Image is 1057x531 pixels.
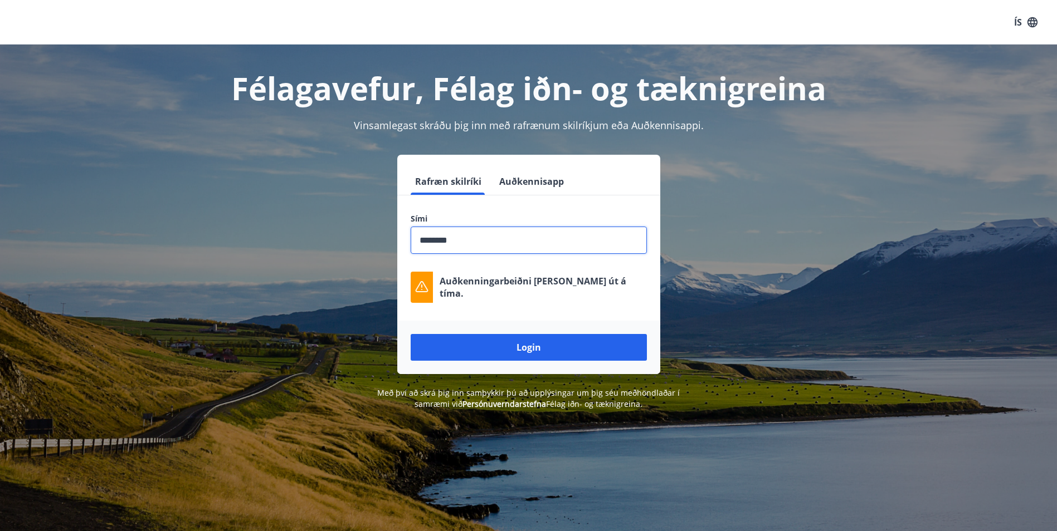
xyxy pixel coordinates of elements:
[462,399,546,409] a: Persónuverndarstefna
[495,168,568,195] button: Auðkennisapp
[411,213,647,224] label: Sími
[377,387,680,409] span: Með því að skrá þig inn samþykkir þú að upplýsingar um þig séu meðhöndlaðar í samræmi við Félag i...
[354,119,704,132] span: Vinsamlegast skráðu þig inn með rafrænum skilríkjum eða Auðkennisappi.
[411,168,486,195] button: Rafræn skilríki
[141,67,917,109] h1: Félagavefur, Félag iðn- og tæknigreina
[440,275,647,299] p: Auðkenningarbeiðni [PERSON_NAME] út á tíma.
[411,334,647,361] button: Login
[1008,12,1044,32] button: ÍS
